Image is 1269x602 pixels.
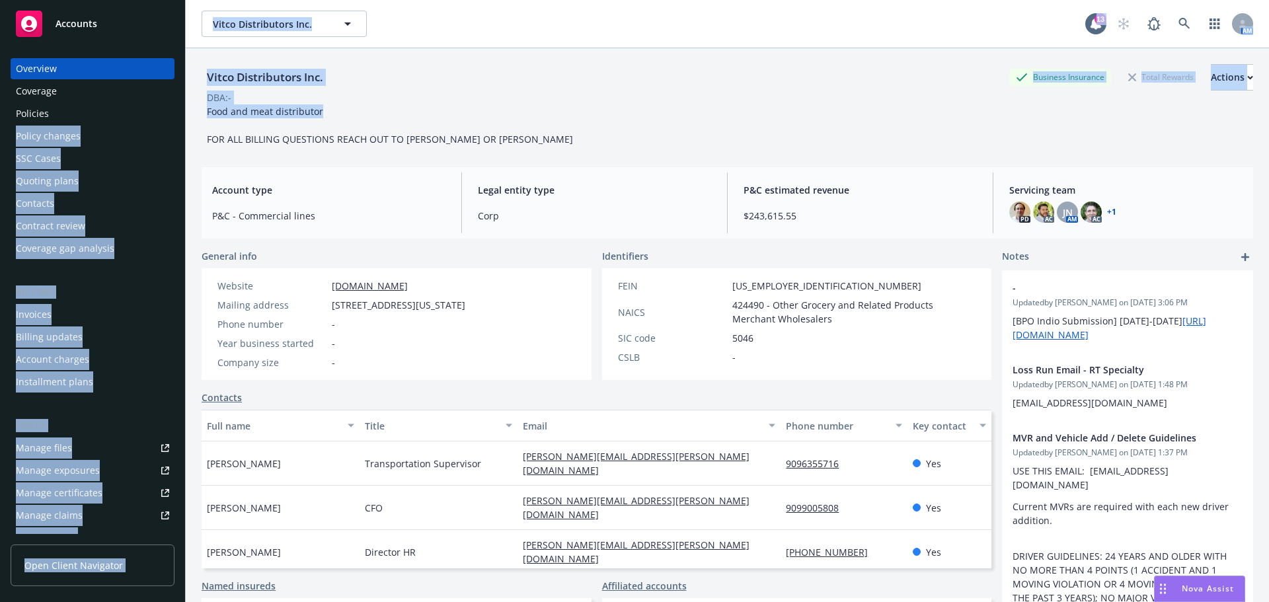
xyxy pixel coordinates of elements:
[11,304,174,325] a: Invoices
[523,539,750,565] a: [PERSON_NAME][EMAIL_ADDRESS][PERSON_NAME][DOMAIN_NAME]
[1013,464,1243,492] p: USE THIS EMAIL: [EMAIL_ADDRESS][DOMAIN_NAME]
[202,69,328,86] div: Vitco Distributors Inc.
[1013,447,1243,459] span: Updated by [PERSON_NAME] on [DATE] 1:37 PM
[1033,202,1054,223] img: photo
[1009,202,1030,223] img: photo
[213,17,327,31] span: Vitco Distributors Inc.
[16,349,89,370] div: Account charges
[16,326,83,348] div: Billing updates
[732,279,921,293] span: [US_EMPLOYER_IDENTIFICATION_NUMBER]
[1013,297,1243,309] span: Updated by [PERSON_NAME] on [DATE] 3:06 PM
[1081,202,1102,223] img: photo
[1013,396,1167,409] span: [EMAIL_ADDRESS][DOMAIN_NAME]
[16,103,49,124] div: Policies
[618,279,727,293] div: FEIN
[56,19,97,29] span: Accounts
[1154,576,1245,602] button: Nova Assist
[11,505,174,526] a: Manage claims
[618,350,727,364] div: CSLB
[16,58,57,79] div: Overview
[11,58,174,79] a: Overview
[11,285,174,299] div: Billing
[1122,69,1200,85] div: Total Rewards
[16,437,72,459] div: Manage files
[1013,281,1208,295] span: -
[732,350,736,364] span: -
[11,371,174,393] a: Installment plans
[202,249,257,263] span: General info
[365,457,481,470] span: Transportation Supervisor
[1107,208,1116,216] a: +1
[11,460,174,481] a: Manage exposures
[217,317,327,331] div: Phone number
[332,280,408,292] a: [DOMAIN_NAME]
[16,193,54,214] div: Contacts
[11,103,174,124] a: Policies
[16,81,57,102] div: Coverage
[11,527,174,548] a: Manage BORs
[1155,576,1171,601] div: Drag to move
[217,298,327,312] div: Mailing address
[744,209,977,223] span: $243,615.55
[360,410,518,441] button: Title
[1002,270,1253,352] div: -Updatedby [PERSON_NAME] on [DATE] 3:06 PM[BPO Indio Submission] [DATE]-[DATE][URL][DOMAIN_NAME]
[16,170,79,192] div: Quoting plans
[618,331,727,345] div: SIC code
[1202,11,1228,37] a: Switch app
[786,502,849,514] a: 9099005808
[24,558,123,572] span: Open Client Navigator
[16,460,100,481] div: Manage exposures
[523,419,761,433] div: Email
[781,410,907,441] button: Phone number
[1182,583,1234,594] span: Nova Assist
[926,457,941,470] span: Yes
[1141,11,1167,37] a: Report a Bug
[16,527,78,548] div: Manage BORs
[523,494,750,521] a: [PERSON_NAME][EMAIL_ADDRESS][PERSON_NAME][DOMAIN_NAME]
[478,183,711,197] span: Legal entity type
[217,356,327,369] div: Company size
[11,170,174,192] a: Quoting plans
[11,215,174,237] a: Contract review
[11,193,174,214] a: Contacts
[365,545,416,559] span: Director HR
[1013,431,1208,445] span: MVR and Vehicle Add / Delete Guidelines
[1171,11,1198,37] a: Search
[1013,314,1243,342] p: [BPO Indio Submission] [DATE]-[DATE]
[202,391,242,404] a: Contacts
[926,545,941,559] span: Yes
[11,148,174,169] a: SSC Cases
[207,91,231,104] div: DBA: -
[16,126,81,147] div: Policy changes
[207,419,340,433] div: Full name
[332,336,335,350] span: -
[913,419,972,433] div: Key contact
[602,579,687,593] a: Affiliated accounts
[202,410,360,441] button: Full name
[11,482,174,504] a: Manage certificates
[217,279,327,293] div: Website
[16,371,93,393] div: Installment plans
[207,545,281,559] span: [PERSON_NAME]
[11,437,174,459] a: Manage files
[207,105,573,145] span: Food and meat distributor FOR ALL BILLING QUESTIONS REACH OUT TO [PERSON_NAME] OR [PERSON_NAME]
[1095,13,1106,25] div: 13
[16,482,102,504] div: Manage certificates
[16,215,85,237] div: Contract review
[16,304,52,325] div: Invoices
[207,501,281,515] span: [PERSON_NAME]
[478,209,711,223] span: Corp
[16,505,83,526] div: Manage claims
[744,183,977,197] span: P&C estimated revenue
[212,209,445,223] span: P&C - Commercial lines
[523,450,750,476] a: [PERSON_NAME][EMAIL_ADDRESS][PERSON_NAME][DOMAIN_NAME]
[202,579,276,593] a: Named insureds
[365,419,498,433] div: Title
[602,249,648,263] span: Identifiers
[1009,183,1243,197] span: Servicing team
[212,183,445,197] span: Account type
[16,148,61,169] div: SSC Cases
[1013,363,1208,377] span: Loss Run Email - RT Specialty
[365,501,383,515] span: CFO
[1211,64,1253,91] button: Actions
